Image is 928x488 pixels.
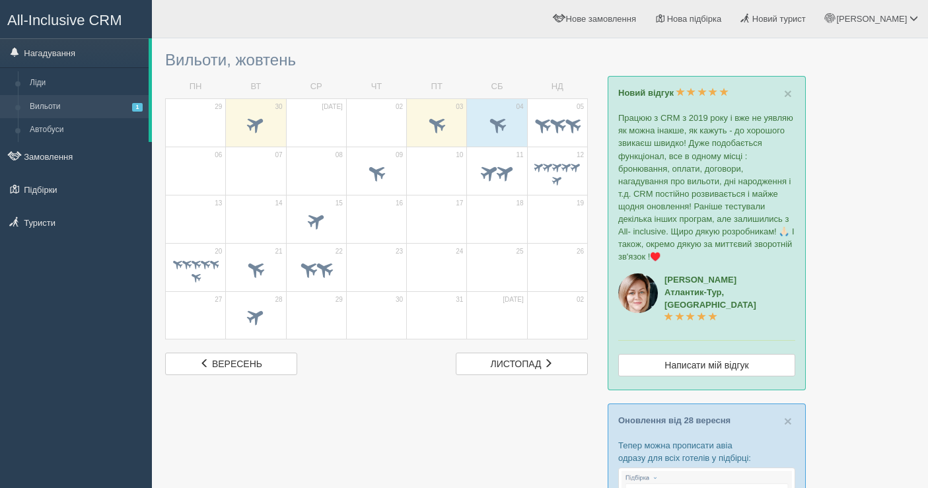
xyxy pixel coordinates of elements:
a: [PERSON_NAME]Атлантик-Тур, [GEOGRAPHIC_DATA] [664,275,756,322]
span: листопад [491,359,542,369]
span: 30 [396,295,403,304]
span: × [784,413,792,429]
span: 09 [396,151,403,160]
span: [DATE] [503,295,523,304]
button: Close [784,414,792,428]
span: Нова підбірка [667,14,722,24]
span: 15 [336,199,343,208]
td: СБ [467,75,527,98]
span: [DATE] [322,102,342,112]
span: 20 [215,247,222,256]
td: ПТ [407,75,467,98]
span: 1 [132,103,143,112]
span: 08 [336,151,343,160]
span: 28 [275,295,282,304]
span: 25 [517,247,524,256]
span: вересень [212,359,262,369]
span: 07 [275,151,282,160]
td: СР [286,75,346,98]
a: Автобуси [24,118,149,142]
span: [PERSON_NAME] [836,14,907,24]
span: 05 [577,102,584,112]
span: 16 [396,199,403,208]
span: 26 [577,247,584,256]
span: 31 [456,295,463,304]
span: Новий турист [752,14,806,24]
a: вересень [165,353,297,375]
span: 04 [517,102,524,112]
span: 13 [215,199,222,208]
span: 18 [517,199,524,208]
span: 30 [275,102,282,112]
td: ЧТ [346,75,406,98]
a: All-Inclusive CRM [1,1,151,37]
span: 14 [275,199,282,208]
span: All-Inclusive CRM [7,12,122,28]
a: Оновлення від 28 вересня [618,415,731,425]
span: Нове замовлення [566,14,636,24]
a: листопад [456,353,588,375]
td: НД [527,75,587,98]
p: Тепер можна прописати авіа одразу для всіх готелів у підбірці: [618,439,795,464]
span: 24 [456,247,463,256]
img: aicrm_2143.jpg [618,273,658,313]
span: 11 [517,151,524,160]
span: 19 [577,199,584,208]
h3: Вильоти, жовтень [165,52,588,69]
a: Новий відгук [618,88,729,98]
span: 23 [396,247,403,256]
span: 02 [396,102,403,112]
a: Написати мій відгук [618,354,795,376]
td: ПН [166,75,226,98]
span: 03 [456,102,463,112]
span: 21 [275,247,282,256]
p: Працюю з CRM з 2019 року і вже не уявляю як можна інакше, як кажуть - до хорошого звикаєш швидко!... [618,112,795,263]
button: Close [784,87,792,100]
span: 17 [456,199,463,208]
span: 29 [215,102,222,112]
span: 12 [577,151,584,160]
span: 29 [336,295,343,304]
span: 06 [215,151,222,160]
a: Вильоти1 [24,95,149,119]
span: 22 [336,247,343,256]
span: 27 [215,295,222,304]
span: 02 [577,295,584,304]
a: Ліди [24,71,149,95]
td: ВТ [226,75,286,98]
span: × [784,86,792,101]
span: 10 [456,151,463,160]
